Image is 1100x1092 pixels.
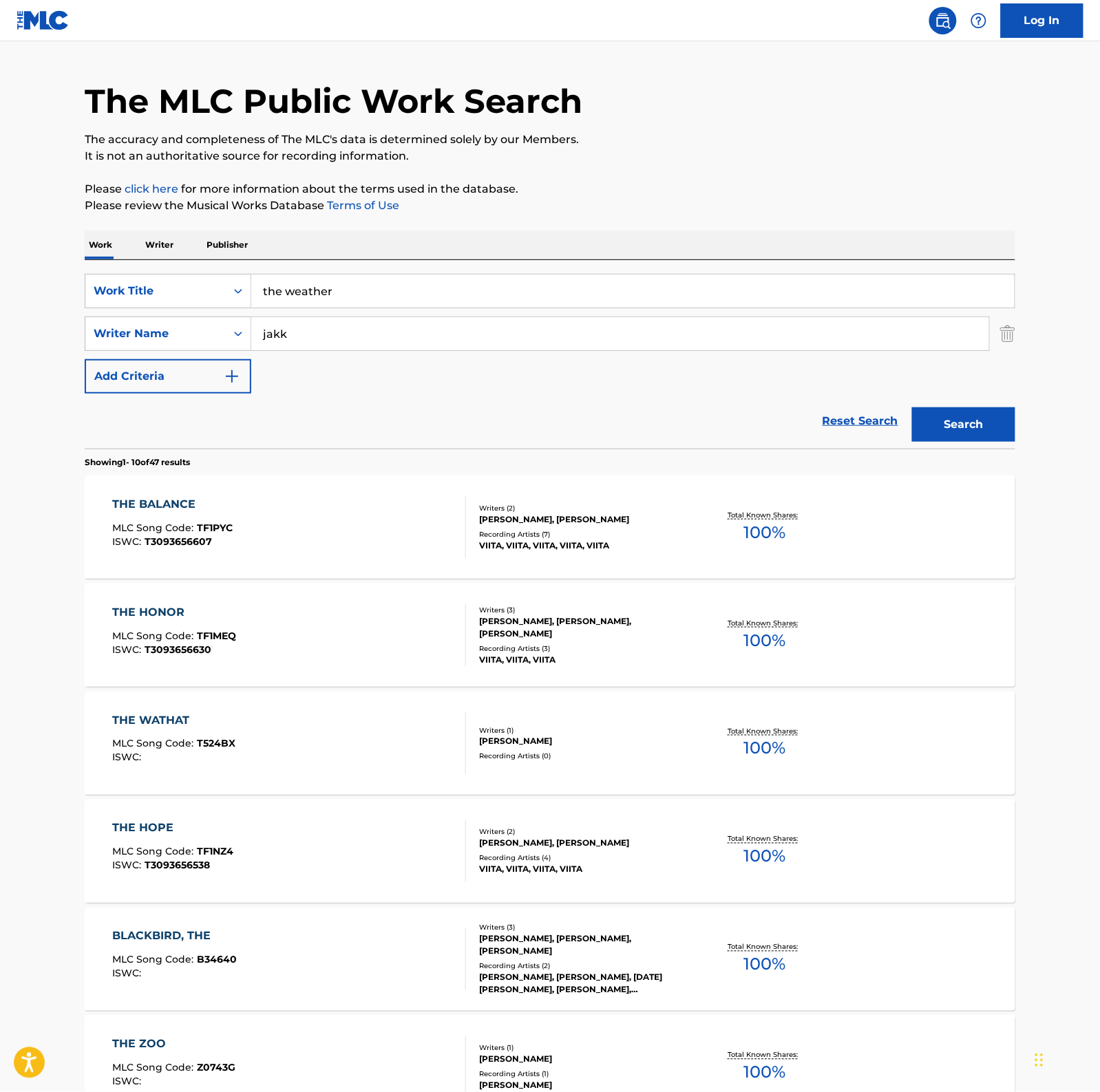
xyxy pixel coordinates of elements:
span: MLC Song Code : [113,846,198,858]
span: TF1PYC [198,522,233,534]
p: Total Known Shares: [728,942,801,952]
span: TF1MEQ [198,630,237,642]
p: Showing 1 - 10 of 47 results [85,456,190,469]
span: 100 % [743,1060,785,1085]
a: Reset Search [816,406,905,436]
div: Writer Name [94,325,218,342]
span: MLC Song Code : [113,954,198,966]
span: MLC Song Code : [113,738,198,750]
div: Writers ( 3 ) [479,605,687,615]
span: ISWC : [113,859,145,872]
span: 100 % [743,736,785,761]
a: THE HOPEMLC Song Code:TF1NZ4ISWC:T3093656538Writers (2)[PERSON_NAME], [PERSON_NAME]Recording Arti... [85,800,1015,903]
div: [PERSON_NAME] [479,736,687,748]
span: ISWC : [113,751,145,764]
p: Publisher [202,231,252,259]
div: [PERSON_NAME], [PERSON_NAME] [479,837,687,850]
p: Writer [141,231,178,259]
span: T524BX [198,738,236,750]
span: TF1NZ4 [198,846,234,858]
span: B34640 [198,954,237,966]
div: Help [965,7,993,34]
img: 9d2ae6d4665cec9f34b9.svg [224,368,240,385]
p: Total Known Shares: [728,510,801,520]
img: help [971,12,987,29]
span: MLC Song Code : [113,630,198,642]
span: T3093656538 [145,859,211,872]
iframe: Chat Widget [1031,1026,1100,1092]
div: Recording Artists ( 2 ) [479,961,687,972]
span: 100 % [743,952,785,977]
p: Total Known Shares: [728,726,801,736]
p: Work [85,231,116,259]
div: Recording Artists ( 1 ) [479,1069,687,1080]
a: click here [125,182,178,195]
a: Public Search [929,7,957,34]
div: [PERSON_NAME] [479,1080,687,1092]
span: MLC Song Code : [113,1062,198,1074]
button: Search [912,407,1015,442]
p: Total Known Shares: [728,618,801,628]
div: [PERSON_NAME], [PERSON_NAME] [479,513,687,526]
div: Writers ( 1 ) [479,1043,687,1053]
span: ISWC : [113,967,145,980]
a: THE HONORMLC Song Code:TF1MEQISWC:T3093656630Writers (3)[PERSON_NAME], [PERSON_NAME], [PERSON_NAM... [85,584,1015,687]
div: Recording Artists ( 7 ) [479,529,687,539]
a: Terms of Use [324,199,399,212]
span: ISWC : [113,535,145,548]
img: Delete Criterion [1000,317,1015,351]
span: 100 % [743,628,785,653]
img: search [935,12,951,29]
div: Recording Artists ( 0 ) [479,751,687,762]
div: Writers ( 2 ) [479,827,687,837]
div: Recording Artists ( 3 ) [479,643,687,654]
a: Log In [1001,3,1083,38]
div: Drag [1035,1040,1044,1081]
p: The accuracy and completeness of The MLC's data is determined solely by our Members. [85,131,1015,148]
span: T3093656607 [145,535,213,548]
div: THE ZOO [113,1036,236,1053]
span: 100 % [743,844,785,869]
div: [PERSON_NAME], [PERSON_NAME], [PERSON_NAME] [479,933,687,958]
div: VIITA, VIITA, VIITA, VIITA, VIITA [479,539,687,552]
div: THE HOPE [113,820,234,837]
div: VIITA, VIITA, VIITA, VIITA [479,864,687,876]
span: MLC Song Code : [113,522,198,534]
a: THE WATHATMLC Song Code:T524BXISWC:Writers (1)[PERSON_NAME]Recording Artists (0)Total Known Share... [85,692,1015,795]
div: THE WATHAT [113,712,236,729]
h1: The MLC Public Work Search [85,81,582,122]
form: Search Form [85,274,1015,449]
a: BLACKBIRD, THEMLC Song Code:B34640ISWC:Writers (3)[PERSON_NAME], [PERSON_NAME], [PERSON_NAME]Reco... [85,908,1015,1011]
div: Writers ( 2 ) [479,503,687,513]
p: It is not an authoritative source for recording information. [85,148,1015,164]
button: Add Criteria [85,359,251,394]
div: THE HONOR [113,604,237,621]
span: Z0743G [198,1062,236,1074]
p: Please review the Musical Works Database [85,197,1015,214]
img: MLC Logo [17,10,70,30]
div: BLACKBIRD, THE [113,928,237,945]
div: Recording Artists ( 4 ) [479,853,687,864]
div: VIITA, VIITA, VIITA [479,654,687,666]
div: Work Title [94,283,218,299]
a: THE BALANCEMLC Song Code:TF1PYCISWC:T3093656607Writers (2)[PERSON_NAME], [PERSON_NAME]Recording A... [85,475,1015,579]
div: Writers ( 1 ) [479,725,687,736]
span: ISWC : [113,643,145,656]
span: 100 % [743,520,785,545]
p: Please for more information about the terms used in the database. [85,181,1015,197]
div: THE BALANCE [113,496,233,513]
p: Total Known Shares: [728,1050,801,1060]
span: T3093656630 [145,643,212,656]
div: Writers ( 3 ) [479,923,687,933]
div: [PERSON_NAME], [PERSON_NAME], [PERSON_NAME] [479,615,687,640]
div: [PERSON_NAME] [479,1053,687,1066]
p: Total Known Shares: [728,834,801,844]
span: ISWC : [113,1075,145,1088]
div: [PERSON_NAME], [PERSON_NAME], [DATE][PERSON_NAME], [PERSON_NAME], [PERSON_NAME], [PERSON_NAME],[P... [479,972,687,996]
